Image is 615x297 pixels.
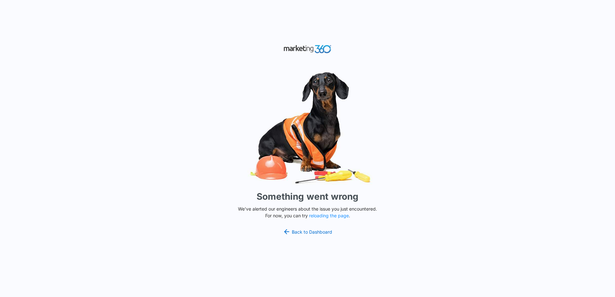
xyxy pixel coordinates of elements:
[257,190,358,203] h1: Something went wrong
[309,213,349,218] button: reloading the page
[235,205,380,219] p: We've alerted our engineers about the issue you just encountered. For now, you can try .
[283,44,332,55] img: Marketing 360 Logo
[283,228,332,236] a: Back to Dashboard
[211,68,404,188] img: Sad Dog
